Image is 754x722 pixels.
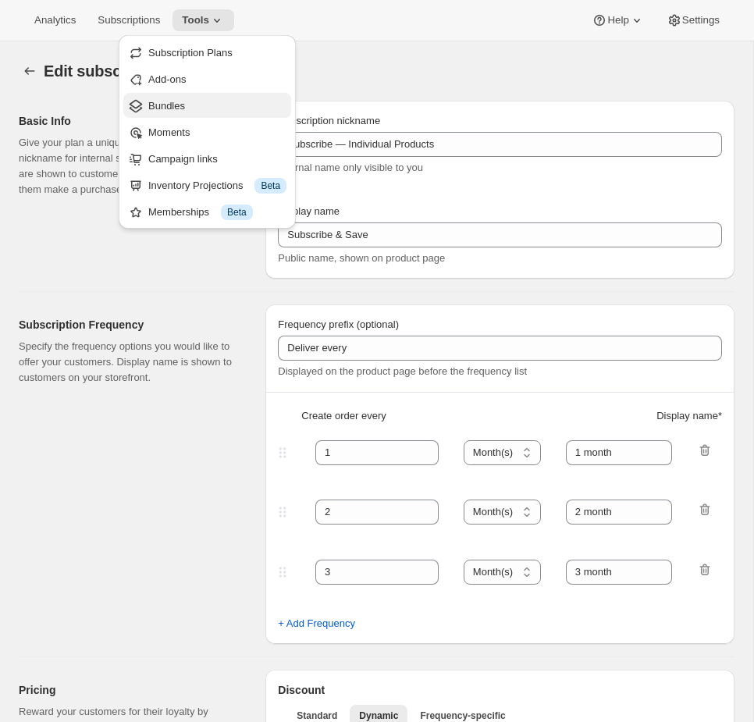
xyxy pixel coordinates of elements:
input: Deliver every [278,336,722,361]
span: Public name, shown on product page [278,252,445,264]
button: Settings [657,9,729,31]
button: Analytics [25,9,85,31]
h2: Subscription Frequency [19,317,240,333]
span: + Add Frequency [278,616,355,631]
span: Create order every [301,408,386,424]
span: Add-ons [148,73,186,85]
input: 1 month [566,440,672,465]
button: Campaign links [123,146,291,171]
span: Subscription nickname [278,115,380,126]
input: Subscribe & Save [278,132,722,157]
button: Moments [123,119,291,144]
span: Display name * [656,408,722,424]
h2: Pricing [19,682,240,698]
span: Bundles [148,100,185,112]
button: Memberships [123,199,291,224]
button: Help [582,9,653,31]
span: Displayed on the product page before the frequency list [278,365,527,377]
span: Standard [297,710,337,722]
span: Settings [682,14,720,27]
input: Subscribe & Save [278,222,722,247]
h2: Discount [278,682,722,698]
button: + Add Frequency [269,611,365,636]
span: Analytics [34,14,76,27]
span: Edit subscription plan [44,62,205,80]
span: Frequency prefix (optional) [278,318,399,330]
span: Subscriptions [98,14,160,27]
span: Moments [148,126,190,138]
span: Frequency-specific [420,710,505,722]
span: Subscription Plans [148,47,233,59]
button: Subscription Plans [123,40,291,65]
span: Internal name only visible to you [278,162,423,173]
span: Help [607,14,628,27]
p: Specify the frequency options you would like to offer your customers. Display name is shown to cu... [19,339,240,386]
h2: Basic Info [19,113,240,129]
p: Give your plan a unique and memorable nickname for internal staff. The other text values are show... [19,135,240,197]
input: 1 month [566,560,672,585]
span: Beta [227,206,247,219]
span: Dynamic [359,710,398,722]
button: Tools [172,9,234,31]
span: Display name [278,205,340,217]
button: Subscription plans [19,60,41,82]
button: Subscriptions [88,9,169,31]
button: Add-ons [123,66,291,91]
div: Inventory Projections [148,178,286,194]
div: Memberships [148,205,286,220]
button: Bundles [123,93,291,118]
input: 1 month [566,500,672,525]
button: Inventory Projections [123,172,291,197]
span: Beta [261,180,280,192]
span: Tools [182,14,209,27]
span: Campaign links [148,153,218,165]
